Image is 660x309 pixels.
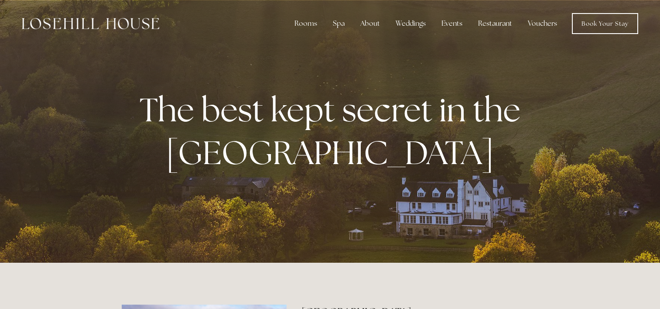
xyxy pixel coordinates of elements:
[434,15,469,32] div: Events
[22,18,159,29] img: Losehill House
[521,15,564,32] a: Vouchers
[326,15,352,32] div: Spa
[353,15,387,32] div: About
[572,13,638,34] a: Book Your Stay
[140,88,527,174] strong: The best kept secret in the [GEOGRAPHIC_DATA]
[471,15,519,32] div: Restaurant
[287,15,324,32] div: Rooms
[389,15,433,32] div: Weddings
